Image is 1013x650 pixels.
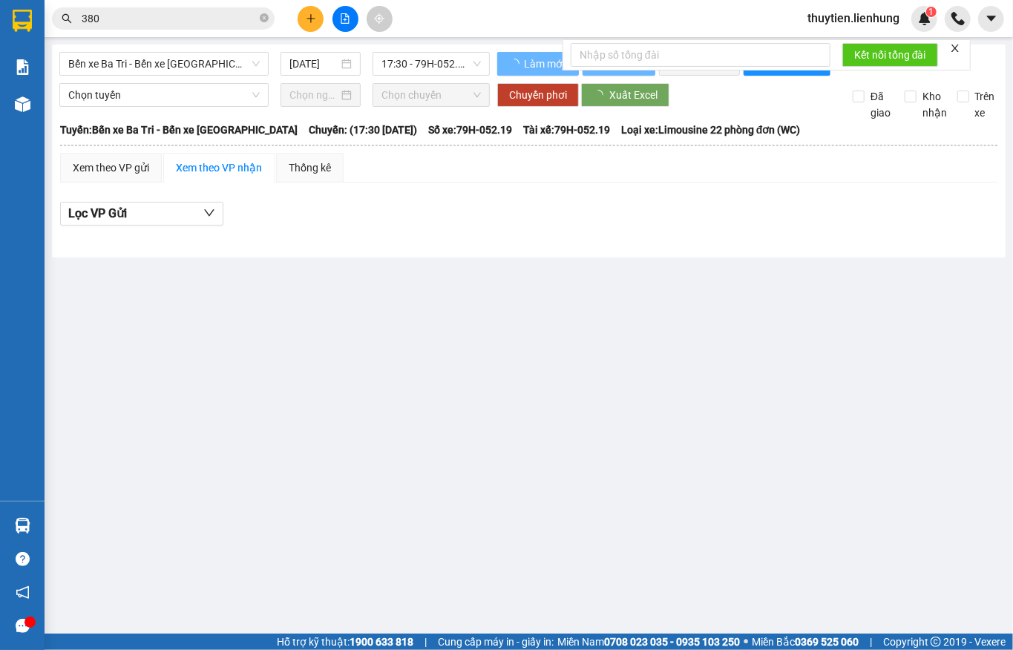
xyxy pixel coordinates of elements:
strong: 0369 525 060 [795,636,859,648]
span: Chuyến: (17:30 [DATE]) [309,122,417,138]
span: Tài xế: 79H-052.19 [523,122,610,138]
button: Lọc VP Gửi [60,202,223,226]
button: Làm mới [497,52,579,76]
span: Lọc VP Gửi [68,204,127,223]
sup: 1 [926,7,937,17]
span: close [950,43,960,53]
span: thuytien.lienhung [796,9,911,27]
strong: 1900 633 818 [350,636,413,648]
span: down [203,207,215,219]
button: plus [298,6,324,32]
input: Nhập số tổng đài [571,43,830,67]
input: Chọn ngày [289,87,338,103]
span: message [16,619,30,633]
span: Bến xe Ba Tri - Bến xe Vạn Ninh [68,53,260,75]
span: Kết nối tổng đài [854,47,926,63]
span: 1 [928,7,934,17]
img: solution-icon [15,59,30,75]
span: Miền Bắc [752,634,859,650]
span: notification [16,585,30,600]
span: | [424,634,427,650]
img: warehouse-icon [15,518,30,534]
button: caret-down [978,6,1004,32]
button: file-add [332,6,358,32]
div: Xem theo VP nhận [176,160,262,176]
span: ⚪️ [744,639,748,645]
button: Xuất Excel [581,83,669,107]
strong: 0708 023 035 - 0935 103 250 [604,636,740,648]
input: 15/10/2025 [289,56,338,72]
span: Làm mới [524,56,567,72]
span: plus [306,13,316,24]
span: Loại xe: Limousine 22 phòng đơn (WC) [621,122,801,138]
img: icon-new-feature [918,12,931,25]
span: close-circle [260,13,269,22]
span: Cung cấp máy in - giấy in: [438,634,554,650]
span: 17:30 - 79H-052.19 [381,53,481,75]
span: file-add [340,13,350,24]
span: caret-down [985,12,998,25]
div: Xem theo VP gửi [73,160,149,176]
span: Chọn tuyến [68,84,260,106]
img: warehouse-icon [15,96,30,112]
span: loading [509,59,522,69]
input: Tìm tên, số ĐT hoặc mã đơn [82,10,257,27]
img: logo-vxr [13,10,32,32]
b: Tuyến: Bến xe Ba Tri - Bến xe [GEOGRAPHIC_DATA] [60,124,298,136]
span: Chọn chuyến [381,84,481,106]
span: | [870,634,872,650]
button: Chuyển phơi [497,83,579,107]
span: Kho nhận [917,88,953,121]
span: Hỗ trợ kỹ thuật: [277,634,413,650]
span: search [62,13,72,24]
div: Thống kê [289,160,331,176]
span: question-circle [16,552,30,566]
span: Trên xe [969,88,1001,121]
span: Miền Nam [557,634,740,650]
button: aim [367,6,393,32]
button: Kết nối tổng đài [842,43,938,67]
img: phone-icon [951,12,965,25]
span: close-circle [260,12,269,26]
span: Số xe: 79H-052.19 [428,122,512,138]
span: aim [374,13,384,24]
span: Đã giao [865,88,896,121]
span: copyright [931,637,941,647]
